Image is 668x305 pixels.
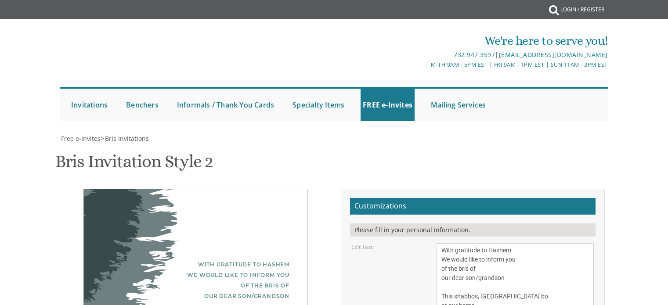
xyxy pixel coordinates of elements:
a: FREE e-Invites [361,89,415,121]
div: We're here to serve you! [243,32,608,50]
span: Free e-Invites [61,134,101,143]
a: Benchers [124,89,161,121]
span: > [101,134,149,143]
a: Informals / Thank You Cards [175,89,276,121]
a: 732.947.3597 [454,50,495,59]
a: Free e-Invites [60,134,101,143]
div: | [243,50,608,60]
a: Invitations [69,89,110,121]
h2: Customizations [350,198,596,215]
label: Edit Text: [351,243,374,251]
a: [EMAIL_ADDRESS][DOMAIN_NAME] [499,50,608,59]
a: Bris Invitations [104,134,149,143]
span: Bris Invitations [105,134,149,143]
div: M-Th 9am - 5pm EST | Fri 9am - 1pm EST | Sun 11am - 3pm EST [243,60,608,69]
a: Specialty Items [290,89,347,121]
a: Mailing Services [429,89,488,121]
h1: Bris Invitation Style 2 [55,152,213,178]
div: Please fill in your personal information. [350,223,596,237]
